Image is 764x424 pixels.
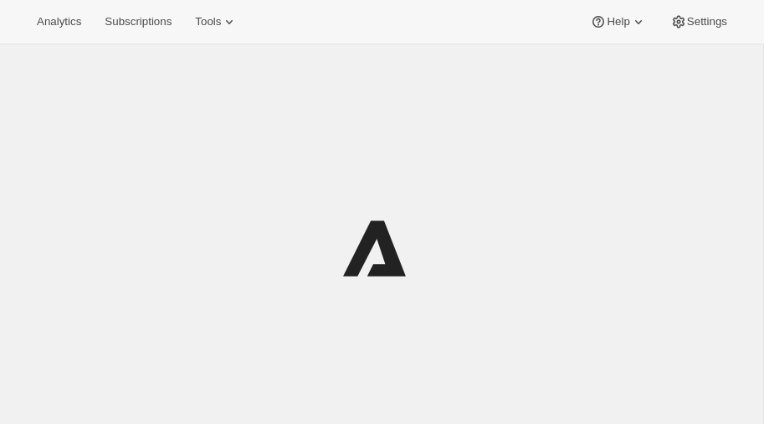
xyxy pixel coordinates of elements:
span: Tools [195,15,221,28]
span: Settings [687,15,727,28]
button: Help [580,10,656,34]
button: Subscriptions [95,10,182,34]
button: Analytics [27,10,91,34]
span: Subscriptions [105,15,172,28]
button: Settings [660,10,737,34]
button: Tools [185,10,248,34]
span: Help [607,15,629,28]
span: Analytics [37,15,81,28]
